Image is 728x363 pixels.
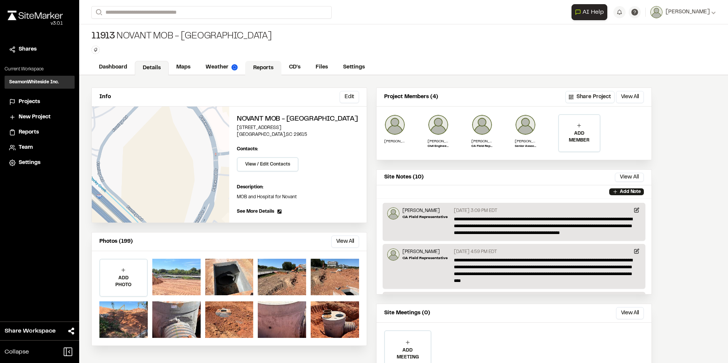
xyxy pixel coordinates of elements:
[559,130,599,144] p: ADD MEMBER
[650,6,663,18] img: User
[515,114,536,135] img: Ethan Davis
[237,131,359,138] p: [GEOGRAPHIC_DATA] , SC 29615
[331,236,359,248] button: View All
[9,113,70,121] a: New Project
[9,45,70,54] a: Shares
[620,188,641,195] p: Add Note
[198,60,245,75] a: Weather
[8,11,63,20] img: rebrand.png
[19,128,39,137] span: Reports
[428,144,449,149] p: Civil Engineering Project Coordinator
[428,114,449,135] img: Aaron LeBrun
[616,307,644,319] button: View All
[615,173,644,182] button: View All
[135,61,169,75] a: Details
[384,309,430,317] p: Site Meetings (0)
[384,139,406,144] p: [PERSON_NAME]
[616,91,644,103] button: View All
[9,98,70,106] a: Projects
[91,46,100,54] button: Edit Tags
[9,128,70,137] a: Reports
[237,157,299,172] button: View / Edit Contacts
[402,248,448,255] p: [PERSON_NAME]
[471,139,493,144] p: [PERSON_NAME]
[91,30,115,43] span: 11913
[402,255,448,261] p: CA Field Representative
[666,8,710,16] span: [PERSON_NAME]
[19,113,51,121] span: New Project
[387,248,399,261] img: Katlyn Thomasson
[19,159,40,167] span: Settings
[91,60,135,75] a: Dashboard
[335,60,372,75] a: Settings
[9,79,59,86] h3: SeamonWhiteside Inc.
[428,139,449,144] p: [PERSON_NAME]
[99,237,133,246] p: Photos (199)
[515,139,536,144] p: [PERSON_NAME]
[19,45,37,54] span: Shares
[471,114,493,135] img: Katlyn Thomasson
[402,214,448,220] p: CA Field Representative
[9,143,70,152] a: Team
[100,275,147,288] p: ADD PHOTO
[231,64,238,70] img: precipai.png
[565,91,615,103] button: Share Project
[91,6,105,19] button: Search
[169,60,198,75] a: Maps
[5,326,56,336] span: Share Workspace
[471,144,493,149] p: CA Field Representative
[572,4,607,20] button: Open AI Assistant
[237,184,359,191] p: Description:
[99,93,111,101] p: Info
[515,144,536,149] p: Senior Associate
[237,114,359,124] h2: Novant MOB - [GEOGRAPHIC_DATA]
[572,4,610,20] div: Open AI Assistant
[583,8,604,17] span: AI Help
[5,347,29,357] span: Collapse
[237,208,274,215] span: See More Details
[8,20,63,27] div: Oh geez...please don't...
[9,159,70,167] a: Settings
[237,194,359,201] p: MOB and Hospital for Novant
[91,30,272,43] div: Novant MOB - [GEOGRAPHIC_DATA]
[387,207,399,220] img: Katlyn Thomasson
[650,6,716,18] button: [PERSON_NAME]
[281,60,308,75] a: CD's
[19,143,33,152] span: Team
[454,248,497,255] p: [DATE] 4:59 PM EDT
[384,114,406,135] img: Raphael Betit
[19,98,40,106] span: Projects
[245,61,281,75] a: Reports
[384,173,424,181] p: Site Notes (10)
[454,207,497,214] p: [DATE] 3:09 PM EDT
[340,91,359,103] button: Edit
[237,124,359,131] p: [STREET_ADDRESS]
[402,207,448,214] p: [PERSON_NAME]
[385,347,431,361] p: ADD MEETING
[384,93,438,101] p: Project Members (4)
[237,146,258,153] p: Contacts:
[5,66,75,73] p: Current Workspace
[308,60,335,75] a: Files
